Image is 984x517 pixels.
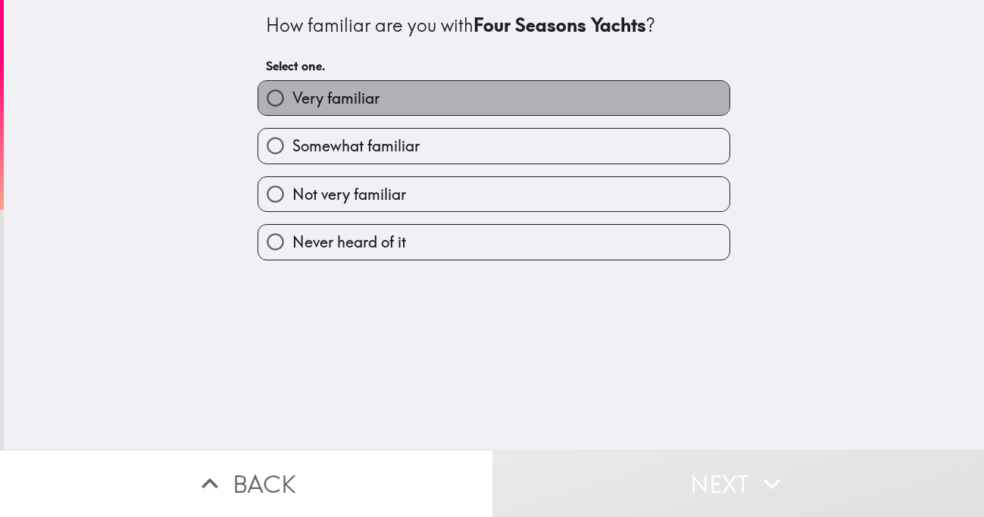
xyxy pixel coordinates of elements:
button: Somewhat familiar [258,129,729,163]
button: Never heard of it [258,225,729,259]
span: Never heard of it [292,232,406,253]
button: Not very familiar [258,177,729,211]
b: Four Seasons Yachts [473,14,646,36]
span: Not very familiar [292,184,406,205]
h6: Select one. [266,58,722,74]
div: How familiar are you with ? [266,13,722,39]
button: Very familiar [258,81,729,115]
span: Somewhat familiar [292,135,420,157]
span: Very familiar [292,88,380,109]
